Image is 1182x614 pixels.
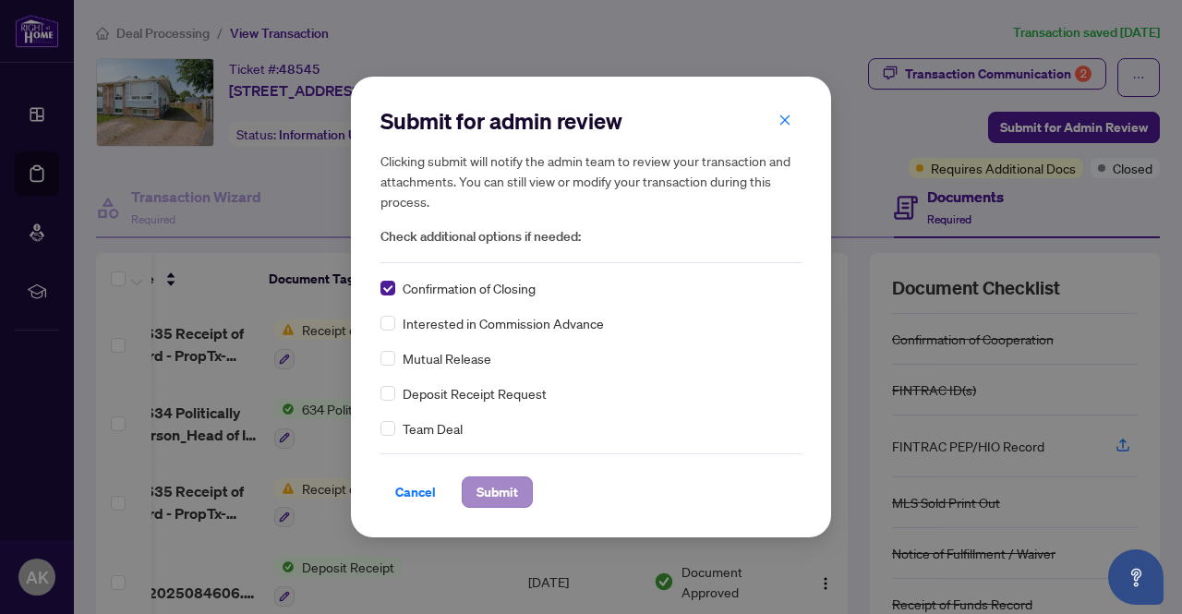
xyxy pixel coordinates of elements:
[403,418,463,439] span: Team Deal
[395,477,436,507] span: Cancel
[380,476,451,508] button: Cancel
[778,114,791,126] span: close
[403,313,604,333] span: Interested in Commission Advance
[1108,549,1164,605] button: Open asap
[403,278,536,298] span: Confirmation of Closing
[403,348,491,368] span: Mutual Release
[380,226,802,247] span: Check additional options if needed:
[380,150,802,211] h5: Clicking submit will notify the admin team to review your transaction and attachments. You can st...
[462,476,533,508] button: Submit
[403,383,547,403] span: Deposit Receipt Request
[380,106,802,136] h2: Submit for admin review
[476,477,518,507] span: Submit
